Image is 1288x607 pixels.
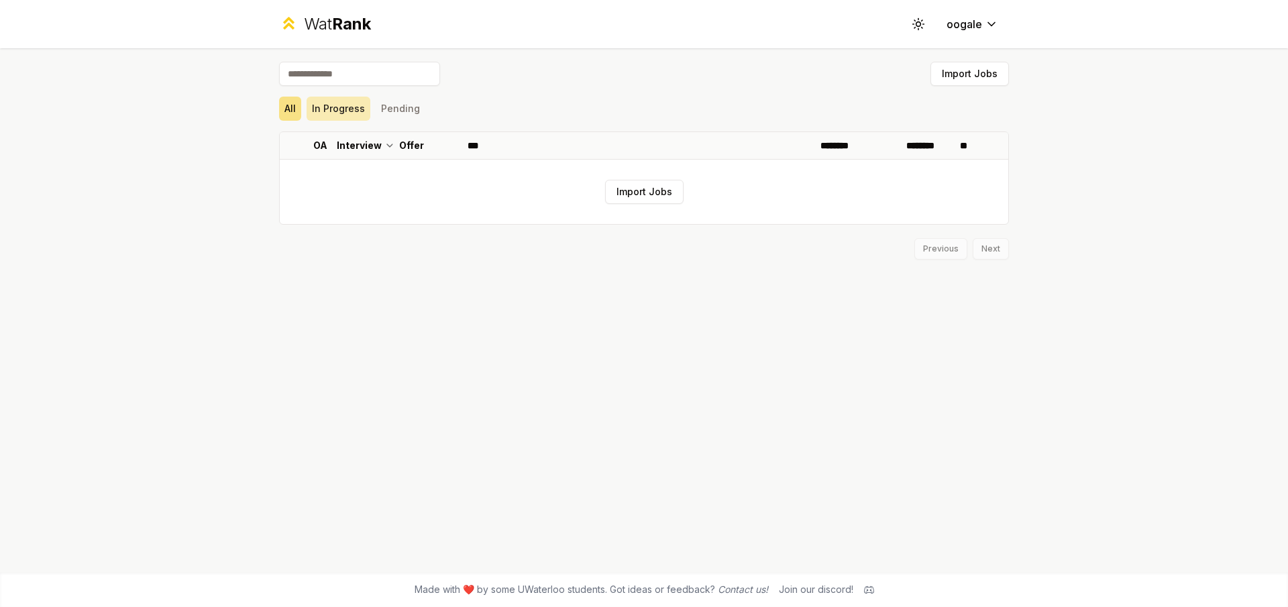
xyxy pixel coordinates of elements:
[279,13,371,35] a: WatRank
[718,584,768,595] a: Contact us!
[313,139,327,152] p: OA
[304,13,371,35] div: Wat
[930,62,1009,86] button: Import Jobs
[332,14,371,34] span: Rank
[337,139,382,152] p: Interview
[415,583,768,596] span: Made with ❤️ by some UWaterloo students. Got ideas or feedback?
[307,97,370,121] button: In Progress
[605,180,684,204] button: Import Jobs
[936,12,1009,36] button: oogale
[779,583,853,596] div: Join our discord!
[399,139,424,152] p: Offer
[376,97,425,121] button: Pending
[947,16,982,32] span: oogale
[279,97,301,121] button: All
